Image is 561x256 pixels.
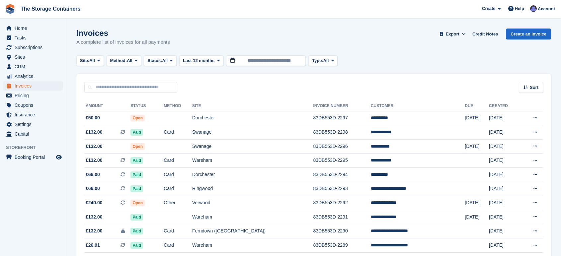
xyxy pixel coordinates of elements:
span: £50.00 [86,114,100,121]
span: £66.00 [86,171,100,178]
td: Dorchester [192,168,313,182]
td: [DATE] [465,111,489,125]
a: menu [3,153,63,162]
td: [DATE] [465,210,489,224]
td: 83DB553D-2294 [313,168,371,182]
span: Last 12 months [183,57,214,64]
td: [DATE] [489,111,520,125]
td: [DATE] [489,182,520,196]
td: Swanage [192,125,313,140]
th: Site [192,101,313,111]
td: Card [164,238,192,253]
a: menu [3,120,63,129]
td: 83DB553D-2297 [313,111,371,125]
img: Dan Excell [530,5,537,12]
a: The Storage Containers [18,3,83,14]
a: menu [3,110,63,119]
span: Home [15,24,54,33]
td: 83DB553D-2291 [313,210,371,224]
td: 83DB553D-2295 [313,154,371,168]
th: Created [489,101,520,111]
span: Storefront [6,144,66,151]
span: Invoices [15,81,54,91]
p: A complete list of invoices for all payments [76,38,170,46]
span: Paid [130,185,143,192]
a: menu [3,91,63,100]
td: 83DB553D-2293 [313,182,371,196]
span: CRM [15,62,54,71]
td: Wareham [192,238,313,253]
td: Other [164,196,192,210]
span: £132.00 [86,143,103,150]
td: [DATE] [489,154,520,168]
span: £132.00 [86,157,103,164]
span: £132.00 [86,227,103,234]
button: Type: All [308,55,338,66]
td: Verwood [192,196,313,210]
span: Paid [130,214,143,221]
td: 83DB553D-2298 [313,125,371,140]
span: Method: [110,57,127,64]
a: menu [3,33,63,42]
button: Status: All [144,55,176,66]
span: Analytics [15,72,54,81]
span: Status: [147,57,162,64]
span: Settings [15,120,54,129]
td: [DATE] [489,196,520,210]
span: Sort [530,84,538,91]
th: Amount [84,101,130,111]
span: All [127,57,132,64]
span: Open [130,115,145,121]
a: menu [3,81,63,91]
span: Pricing [15,91,54,100]
span: £132.00 [86,214,103,221]
td: Dorchester [192,111,313,125]
span: Create [482,5,495,12]
td: Ferndown ([GEOGRAPHIC_DATA]) [192,224,313,238]
h1: Invoices [76,29,170,37]
button: Method: All [107,55,141,66]
span: Coupons [15,100,54,110]
th: Customer [371,101,465,111]
a: menu [3,129,63,139]
a: menu [3,62,63,71]
span: Booking Portal [15,153,54,162]
span: Type: [312,57,323,64]
span: Subscriptions [15,43,54,52]
span: Open [130,200,145,206]
a: menu [3,43,63,52]
td: [DATE] [489,168,520,182]
td: [DATE] [465,196,489,210]
a: menu [3,72,63,81]
span: Export [446,31,459,37]
td: [DATE] [489,238,520,253]
span: £66.00 [86,185,100,192]
td: Card [164,168,192,182]
img: stora-icon-8386f47178a22dfd0bd8f6a31ec36ba5ce8667c1dd55bd0f319d3a0aa187defe.svg [5,4,15,14]
td: 83DB553D-2290 [313,224,371,238]
td: Wareham [192,154,313,168]
th: Invoice Number [313,101,371,111]
span: Insurance [15,110,54,119]
a: menu [3,100,63,110]
span: All [162,57,168,64]
a: Credit Notes [470,29,501,39]
th: Due [465,101,489,111]
span: Tasks [15,33,54,42]
button: Export [438,29,467,39]
button: Last 12 months [179,55,223,66]
span: All [323,57,329,64]
td: [DATE] [489,210,520,224]
span: Help [515,5,524,12]
span: Paid [130,129,143,136]
td: 83DB553D-2296 [313,139,371,154]
span: All [89,57,95,64]
span: Open [130,143,145,150]
td: Card [164,125,192,140]
a: menu [3,52,63,62]
span: £240.00 [86,199,103,206]
td: Swanage [192,139,313,154]
td: [DATE] [489,224,520,238]
span: £132.00 [86,129,103,136]
td: 83DB553D-2289 [313,238,371,253]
